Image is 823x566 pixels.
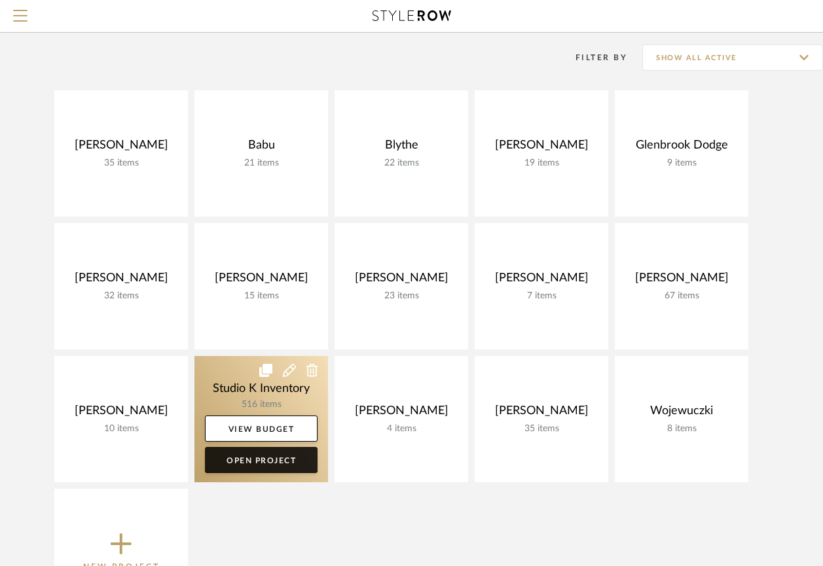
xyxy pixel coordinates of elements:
div: 67 items [625,291,738,302]
div: 9 items [625,158,738,169]
div: 21 items [205,158,318,169]
div: [PERSON_NAME] [625,271,738,291]
div: 35 items [65,158,177,169]
div: 23 items [345,291,458,302]
a: View Budget [205,416,318,442]
div: 8 items [625,423,738,434]
div: 7 items [485,291,598,302]
div: [PERSON_NAME] [65,271,177,291]
div: [PERSON_NAME] [65,138,177,158]
div: [PERSON_NAME] [345,271,458,291]
div: 35 items [485,423,598,434]
div: Wojewuczki [625,404,738,423]
div: [PERSON_NAME] [485,271,598,291]
div: Babu [205,138,318,158]
div: [PERSON_NAME] [345,404,458,423]
div: [PERSON_NAME] [65,404,177,423]
div: [PERSON_NAME] [205,271,318,291]
div: 4 items [345,423,458,434]
div: [PERSON_NAME] [485,138,598,158]
div: 10 items [65,423,177,434]
div: [PERSON_NAME] [485,404,598,423]
div: 19 items [485,158,598,169]
a: Open Project [205,447,318,473]
div: 22 items [345,158,458,169]
div: Blythe [345,138,458,158]
div: 32 items [65,291,177,302]
div: 15 items [205,291,318,302]
div: Filter By [558,51,627,64]
div: Glenbrook Dodge [625,138,738,158]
